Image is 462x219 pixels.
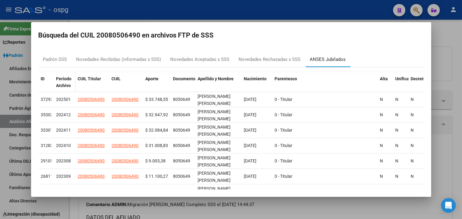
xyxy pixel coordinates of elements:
[396,189,399,194] span: N
[146,189,168,194] span: $ 11.100,27
[408,72,424,93] datatable-header-cell: Decreto
[396,97,399,102] span: N
[195,72,242,93] datatable-header-cell: Apellido y Nombre
[109,72,143,93] datatable-header-cell: CUIL
[146,128,168,133] span: $ 32.084,84
[244,112,257,117] span: [DATE]
[38,72,54,93] datatable-header-cell: ID
[146,112,168,117] span: $ 32.947,92
[396,143,399,148] span: N
[41,128,53,133] span: 33301
[56,189,71,194] span: 202310
[275,128,293,133] span: 0 - Titular
[380,97,383,102] span: N
[411,97,414,102] span: N
[56,143,71,148] span: 202410
[396,112,399,117] span: N
[112,112,139,117] span: 20080506490
[244,143,257,148] span: [DATE]
[411,189,414,194] span: N
[310,56,346,63] div: ANSES Jubilados
[198,155,231,167] span: JUAREZ VICTOR MIGUEL
[380,158,383,163] span: N
[41,158,53,163] span: 29105
[56,174,71,179] span: 202309
[173,189,191,194] span: 8050649
[56,128,71,133] span: 202411
[242,72,272,93] datatable-header-cell: Nacimiento
[272,72,378,93] datatable-header-cell: Parentesco
[244,174,257,179] span: [DATE]
[54,72,75,93] datatable-header-cell: Período Archivo
[112,189,139,194] span: 20080506490
[173,143,191,148] span: 8050649
[244,128,257,133] span: [DATE]
[198,109,231,121] span: JUAREZ VICTOR MIGUEL
[112,174,139,179] span: 20080506490
[411,174,414,179] span: N
[275,112,293,117] span: 0 - Titular
[146,174,168,179] span: $ 11.100,27
[173,97,191,102] span: 8050649
[171,72,195,93] datatable-header-cell: Documento
[56,112,71,117] span: 202412
[41,174,53,179] span: 26811
[244,158,257,163] span: [DATE]
[76,56,161,63] div: Novedades Recibidas (informadas x SSS)
[173,174,191,179] span: 8050649
[78,174,105,179] span: 20080506490
[146,76,159,81] span: Aporte
[78,189,105,194] span: 20080506490
[411,112,414,117] span: N
[244,97,257,102] span: [DATE]
[396,76,418,81] span: Unificacion
[380,112,383,117] span: N
[78,158,105,163] span: 20080506490
[78,128,105,133] span: 20080506490
[112,128,139,133] span: 20080506490
[173,158,191,163] span: 8050649
[198,140,231,152] span: JUAREZ VICTOR MIGUEL
[56,97,71,102] span: 202501
[380,143,383,148] span: N
[78,112,105,117] span: 20080506490
[112,76,121,81] span: CUIL
[275,174,293,179] span: 0 - Titular
[441,198,456,213] div: Open Intercom Messenger
[146,97,168,102] span: $ 33.748,55
[41,143,53,148] span: 31282
[393,72,408,93] datatable-header-cell: Unificacion
[112,158,139,163] span: 20080506490
[56,158,71,163] span: 202308
[198,171,231,183] span: JUAREZ VICTOR MIGUEL
[396,158,399,163] span: N
[41,76,45,81] span: ID
[411,143,414,148] span: N
[173,112,191,117] span: 8050649
[43,56,67,63] div: Padrón SSS
[198,186,231,198] span: JUAREZ VICTOR MIGUEL
[411,76,426,81] span: Decreto
[411,128,414,133] span: N
[41,189,53,194] span: 24539
[146,158,166,163] span: $ 9.003,38
[38,30,424,41] h2: Búsqueda del CUIL 20080506490 en archivos FTP de SSS
[380,128,383,133] span: N
[244,189,257,194] span: [DATE]
[198,94,231,106] span: JUAREZ VICTOR MIGUEL
[275,143,293,148] span: 0 - Titular
[275,158,293,163] span: 0 - Titular
[244,76,267,81] span: Nacimiento
[173,128,191,133] span: 8050649
[198,125,231,137] span: JUAREZ VICTOR MIGUEL
[112,97,139,102] span: 20080506490
[112,143,139,148] span: 20080506490
[396,174,399,179] span: N
[378,72,393,93] datatable-header-cell: Alta
[78,76,101,81] span: CUIL Titular
[146,143,168,148] span: $ 31.008,83
[41,97,53,102] span: 37292
[56,76,72,88] span: Período Archivo
[396,128,399,133] span: N
[380,76,388,81] span: Alta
